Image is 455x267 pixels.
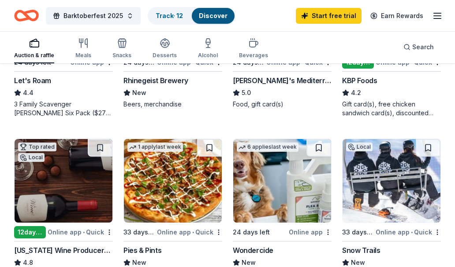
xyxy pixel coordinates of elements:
[192,59,194,66] span: •
[343,139,440,223] img: Image for Snow Trails
[14,34,54,63] button: Auction & raffle
[198,52,218,59] div: Alcohol
[289,227,332,238] div: Online app
[396,38,441,56] button: Search
[239,52,268,59] div: Beverages
[302,59,303,66] span: •
[123,245,161,256] div: Pies & Pints
[23,88,34,98] span: 4.4
[346,143,373,151] div: Local
[63,11,123,21] span: Barktoberfest 2025
[127,143,183,152] div: 1 apply last week
[233,245,273,256] div: Wondercide
[342,100,441,117] div: Gift card(s), free chicken sandwich card(s), discounted catering
[233,227,270,238] div: 24 days left
[153,34,177,63] button: Desserts
[124,139,222,223] img: Image for Pies & Pints
[342,75,377,86] div: KBP Foods
[199,12,227,19] a: Discover
[123,227,155,238] div: 33 days left
[18,143,56,151] div: Top rated
[112,34,131,63] button: Snacks
[296,8,362,24] a: Start free trial
[14,5,39,26] a: Home
[14,100,113,117] div: 3 Family Scavenger [PERSON_NAME] Six Pack ($270 Value), 2 Date Night Scavenger [PERSON_NAME] Two ...
[342,245,380,256] div: Snow Trails
[14,52,54,59] div: Auction & raffle
[112,52,131,59] div: Snacks
[14,245,113,256] div: [US_STATE] Wine Producers Association
[192,229,194,236] span: •
[48,227,113,238] div: Online app Quick
[75,52,91,59] div: Meals
[412,42,434,52] span: Search
[156,12,183,19] a: Track· 12
[148,7,235,25] button: Track· 12Discover
[239,34,268,63] button: Beverages
[242,88,251,98] span: 5.0
[132,88,146,98] span: New
[46,7,141,25] button: Barktoberfest 2025
[14,226,46,238] div: 12 days left
[15,139,112,223] img: Image for Ohio Wine Producers Association
[83,229,85,236] span: •
[123,75,188,86] div: Rhinegeist Brewery
[376,227,441,238] div: Online app Quick
[123,100,222,109] div: Beers, merchandise
[351,88,361,98] span: 4.2
[233,100,332,109] div: Food, gift card(s)
[198,34,218,63] button: Alcohol
[75,34,91,63] button: Meals
[365,8,429,24] a: Earn Rewards
[411,59,413,66] span: •
[237,143,298,152] div: 6 applies last week
[411,229,413,236] span: •
[233,75,332,86] div: [PERSON_NAME]'s Mediterranean Cafe
[233,139,331,223] img: Image for Wondercide
[18,153,45,162] div: Local
[14,75,51,86] div: Let's Roam
[153,52,177,59] div: Desserts
[157,227,222,238] div: Online app Quick
[342,227,374,238] div: 33 days left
